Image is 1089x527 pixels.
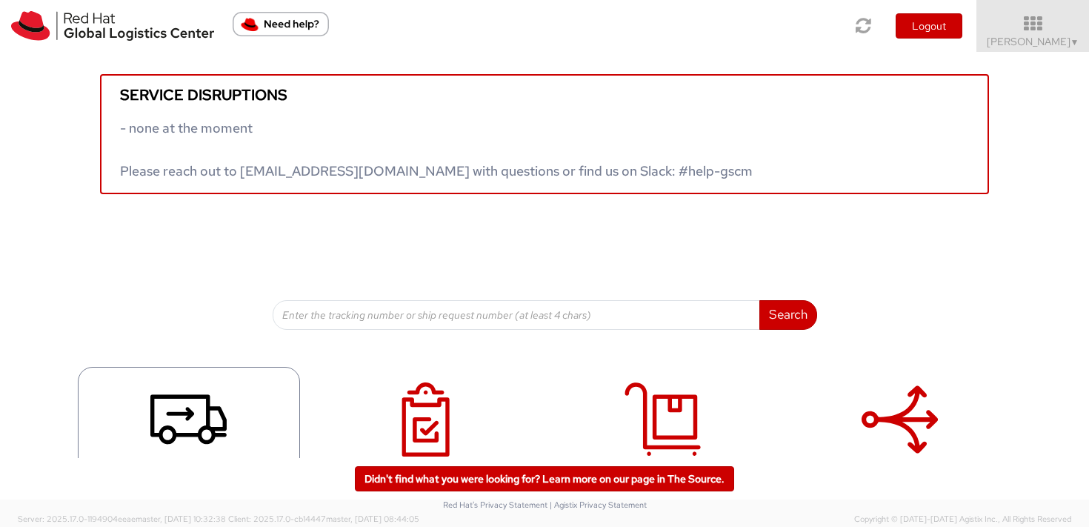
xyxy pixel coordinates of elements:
input: Enter the tracking number or ship request number (at least 4 chars) [273,300,760,330]
h5: Service disruptions [120,87,969,103]
span: - none at the moment Please reach out to [EMAIL_ADDRESS][DOMAIN_NAME] with questions or find us o... [120,119,753,179]
a: Shipment Request [78,367,300,506]
img: rh-logistics-00dfa346123c4ec078e1.svg [11,11,214,41]
a: Batch Shipping Guide [789,367,1011,506]
span: [PERSON_NAME] [987,35,1079,48]
a: My Deliveries [552,367,774,506]
span: Copyright © [DATE]-[DATE] Agistix Inc., All Rights Reserved [854,514,1071,526]
a: | Agistix Privacy Statement [550,500,647,510]
button: Need help? [233,12,329,36]
button: Search [759,300,817,330]
a: My Shipments [315,367,537,506]
button: Logout [896,13,962,39]
span: master, [DATE] 08:44:05 [326,514,419,524]
a: Service disruptions - none at the moment Please reach out to [EMAIL_ADDRESS][DOMAIN_NAME] with qu... [100,74,989,194]
span: Client: 2025.17.0-cb14447 [228,514,419,524]
span: Server: 2025.17.0-1194904eeae [18,514,226,524]
a: Didn't find what you were looking for? Learn more on our page in The Source. [355,466,734,491]
span: master, [DATE] 10:32:38 [136,514,226,524]
a: Red Hat's Privacy Statement [443,500,547,510]
span: ▼ [1070,36,1079,48]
